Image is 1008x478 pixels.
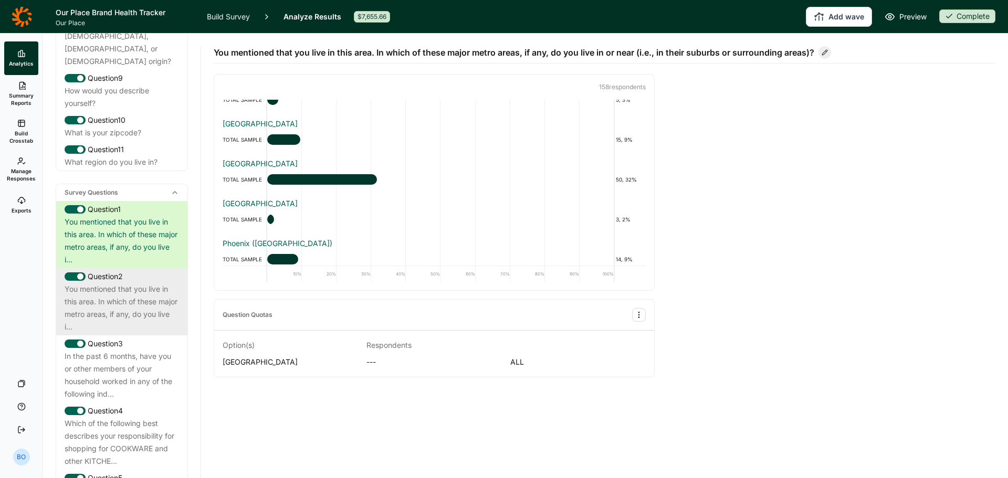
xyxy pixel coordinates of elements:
div: 15, 9% [614,133,646,146]
div: TOTAL SAMPLE [223,213,267,226]
div: You mentioned that you live in this area. In which of these major metro areas, if any, do you liv... [65,216,179,266]
div: 5, 3% [614,93,646,106]
div: Respondents [366,339,502,352]
div: TOTAL SAMPLE [223,133,267,146]
span: Build Crosstab [8,130,34,144]
div: Phoenix ([GEOGRAPHIC_DATA]) [223,238,646,249]
div: What region do you live in? [65,156,179,168]
div: [GEOGRAPHIC_DATA] [223,119,646,129]
div: Question 11 [65,143,179,156]
div: Are you of [DEMOGRAPHIC_DATA], [DEMOGRAPHIC_DATA], or [DEMOGRAPHIC_DATA] origin? [65,17,179,68]
a: Exports [4,188,38,222]
div: Question Quotas [223,311,272,319]
span: Analytics [9,60,34,67]
div: Complete [939,9,995,23]
div: 60% [440,266,475,282]
div: 100% [580,266,614,282]
div: Question 1 [65,203,179,216]
div: Question 3 [65,337,179,350]
span: ALL [510,356,646,368]
div: Survey Questions [56,184,187,201]
div: You mentioned that you live in this area. In which of these major metro areas, if any, do you liv... [65,283,179,333]
span: [GEOGRAPHIC_DATA] [223,357,298,366]
div: TOTAL SAMPLE [223,253,267,265]
div: 10% [267,266,302,282]
div: Which of the following best describes your responsibility for shopping for COOKWARE and other KIT... [65,417,179,468]
span: Exports [12,207,31,214]
a: Manage Responses [4,151,38,188]
div: Question 10 [65,114,179,126]
button: Complete [939,9,995,24]
span: You mentioned that you live in this area. In which of these major metro areas, if any, do you liv... [214,46,814,59]
p: 158 respondent s [223,83,646,91]
div: 30% [337,266,371,282]
span: Manage Responses [7,167,36,182]
div: 80% [510,266,545,282]
div: 40% [371,266,406,282]
a: Preview [885,10,927,23]
div: 50, 32% [614,173,646,186]
span: Our Place [56,19,194,27]
div: $7,655.66 [354,11,390,23]
div: TOTAL SAMPLE [223,173,267,186]
a: Build Crosstab [4,113,38,151]
a: Analytics [4,41,38,75]
div: Question 2 [65,270,179,283]
span: Summary Reports [8,92,34,107]
div: 14, 9% [614,253,646,265]
div: What is your zipcode? [65,126,179,139]
div: Question 4 [65,405,179,417]
div: Question 9 [65,72,179,84]
div: Option(s) [223,339,358,352]
div: --- [366,356,502,368]
h1: Our Place Brand Health Tracker [56,6,194,19]
div: [GEOGRAPHIC_DATA] [223,158,646,169]
div: How would you describe yourself? [65,84,179,110]
div: TOTAL SAMPLE [223,93,267,106]
div: 20% [302,266,337,282]
button: Quota Options [632,308,646,322]
div: BO [13,449,30,465]
button: Add wave [806,7,872,27]
div: 50% [406,266,440,282]
span: Preview [899,10,927,23]
div: 70% [476,266,510,282]
div: 3, 2% [614,213,646,226]
div: In the past 6 months, have you or other members of your household worked in any of the following ... [65,350,179,400]
a: Summary Reports [4,75,38,113]
div: 90% [545,266,580,282]
div: [GEOGRAPHIC_DATA] [223,198,646,209]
